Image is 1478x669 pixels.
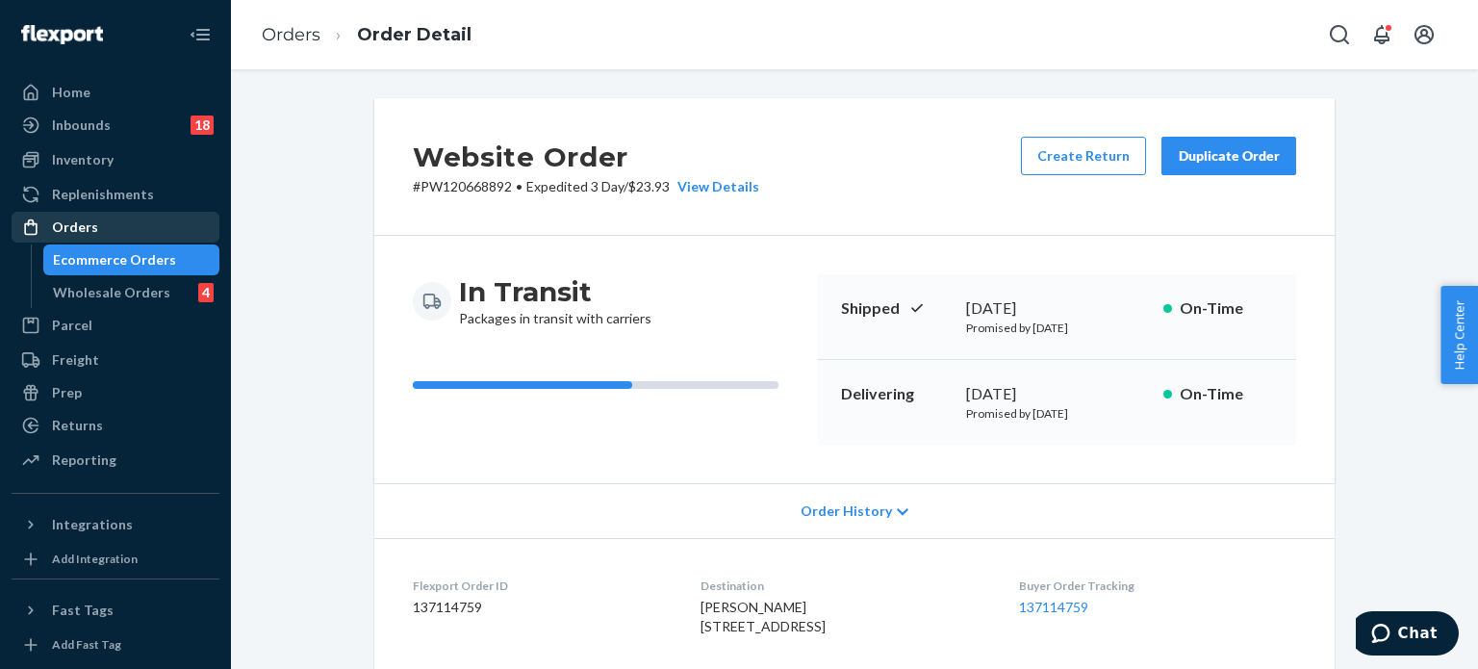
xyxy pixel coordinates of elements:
[191,116,214,135] div: 18
[1021,137,1146,175] button: Create Return
[841,297,951,320] p: Shipped
[53,283,170,302] div: Wholesale Orders
[12,445,219,476] a: Reporting
[52,116,111,135] div: Inbounds
[966,383,1148,405] div: [DATE]
[52,185,154,204] div: Replenishments
[52,350,99,370] div: Freight
[701,599,826,634] span: [PERSON_NAME] [STREET_ADDRESS]
[52,515,133,534] div: Integrations
[52,551,138,567] div: Add Integration
[841,383,951,405] p: Delivering
[52,218,98,237] div: Orders
[670,177,759,196] button: View Details
[413,177,759,196] p: # PW120668892 / $23.93
[12,595,219,626] button: Fast Tags
[52,636,121,653] div: Add Fast Tag
[966,320,1148,336] p: Promised by [DATE]
[413,578,670,594] dt: Flexport Order ID
[12,509,219,540] button: Integrations
[966,405,1148,422] p: Promised by [DATE]
[12,144,219,175] a: Inventory
[966,297,1148,320] div: [DATE]
[12,548,219,571] a: Add Integration
[1161,137,1296,175] button: Duplicate Order
[1356,611,1459,659] iframe: To enrich screen reader interactions, please activate Accessibility in Grammarly extension settings
[53,250,176,270] div: Ecommerce Orders
[1405,15,1443,54] button: Open account menu
[12,377,219,408] a: Prep
[1019,578,1296,594] dt: Buyer Order Tracking
[526,178,624,194] span: Expedited 3 Day
[459,274,651,328] div: Packages in transit with carriers
[246,7,487,64] ol: breadcrumbs
[701,578,987,594] dt: Destination
[459,274,651,309] h3: In Transit
[1320,15,1359,54] button: Open Search Box
[52,316,92,335] div: Parcel
[262,24,320,45] a: Orders
[1019,599,1088,615] a: 137114759
[1180,297,1273,320] p: On-Time
[12,633,219,656] a: Add Fast Tag
[12,310,219,341] a: Parcel
[516,178,522,194] span: •
[198,283,214,302] div: 4
[1440,286,1478,384] button: Help Center
[52,450,116,470] div: Reporting
[1180,383,1273,405] p: On-Time
[52,383,82,402] div: Prep
[43,244,220,275] a: Ecommerce Orders
[413,137,759,177] h2: Website Order
[1178,146,1280,166] div: Duplicate Order
[52,416,103,435] div: Returns
[801,502,892,521] span: Order History
[52,601,114,620] div: Fast Tags
[21,25,103,44] img: Flexport logo
[52,83,90,102] div: Home
[1363,15,1401,54] button: Open notifications
[357,24,471,45] a: Order Detail
[12,77,219,108] a: Home
[12,179,219,210] a: Replenishments
[12,345,219,375] a: Freight
[12,110,219,141] a: Inbounds18
[12,212,219,243] a: Orders
[181,15,219,54] button: Close Navigation
[413,598,670,617] dd: 137114759
[43,277,220,308] a: Wholesale Orders4
[52,150,114,169] div: Inventory
[12,410,219,441] a: Returns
